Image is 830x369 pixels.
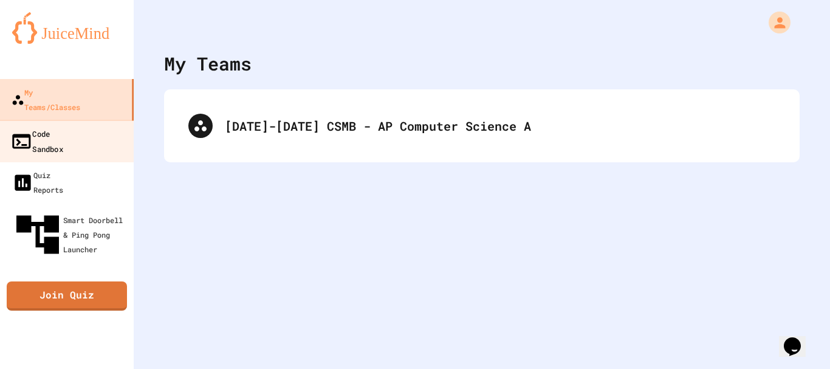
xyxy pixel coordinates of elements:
div: [DATE]-[DATE] CSMB - AP Computer Science A [176,102,787,150]
div: My Account [756,9,794,36]
div: My Teams [164,50,252,77]
div: My Teams/Classes [12,85,80,115]
div: [DATE]-[DATE] CSMB - AP Computer Science A [225,117,775,135]
img: logo-orange.svg [12,12,122,44]
iframe: chat widget [779,320,818,357]
div: Quiz Reports [12,168,63,197]
div: Smart Doorbell & Ping Pong Launcher [12,209,129,260]
div: Code Sandbox [10,126,63,156]
a: Join Quiz [7,281,127,311]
